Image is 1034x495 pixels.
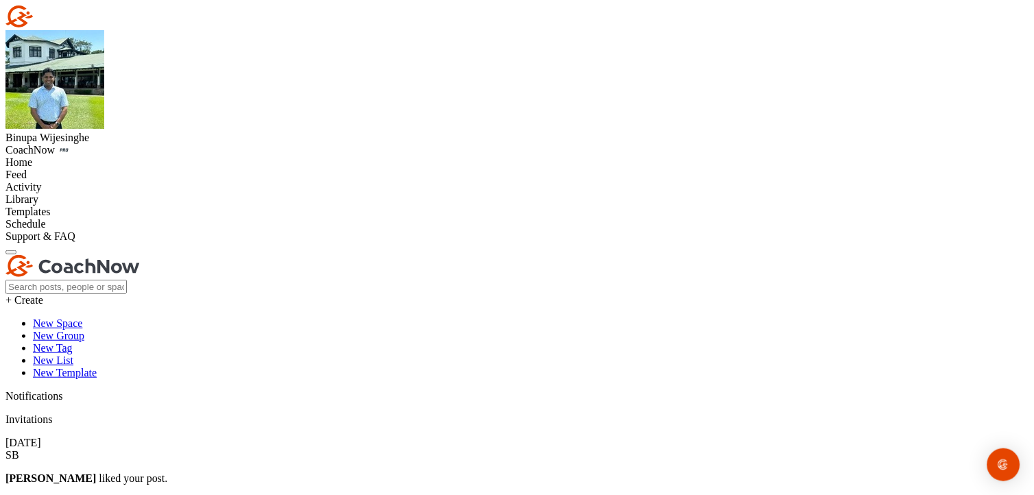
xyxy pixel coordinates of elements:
a: New Template [33,367,97,378]
div: SB [5,449,1029,461]
b: [PERSON_NAME] [5,472,96,484]
div: Feed [5,169,1029,181]
img: square_06d48b07dac5f676ca16626d81c171bf.jpg [5,30,104,129]
a: New Space [33,317,82,329]
span: liked your post . [5,472,167,484]
div: Activity [5,181,1029,193]
div: Templates [5,206,1029,218]
a: New Tag [33,342,73,354]
div: Open Intercom Messenger [987,448,1020,481]
p: Invitations [5,413,1029,426]
label: [DATE] [5,437,41,448]
a: New Group [33,330,84,341]
img: CoachNow Pro [58,147,71,154]
div: + Create [5,294,1029,306]
img: CoachNow [5,5,140,27]
div: Support & FAQ [5,230,1029,243]
a: New List [33,354,73,366]
input: Search posts, people or spaces... [5,280,127,294]
div: Library [5,193,1029,206]
p: Notifications [5,390,1029,402]
div: CoachNow [5,144,1029,156]
div: Schedule [5,218,1029,230]
img: CoachNow [5,255,140,277]
div: Binupa Wijesinghe [5,132,1029,144]
div: Home [5,156,1029,169]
